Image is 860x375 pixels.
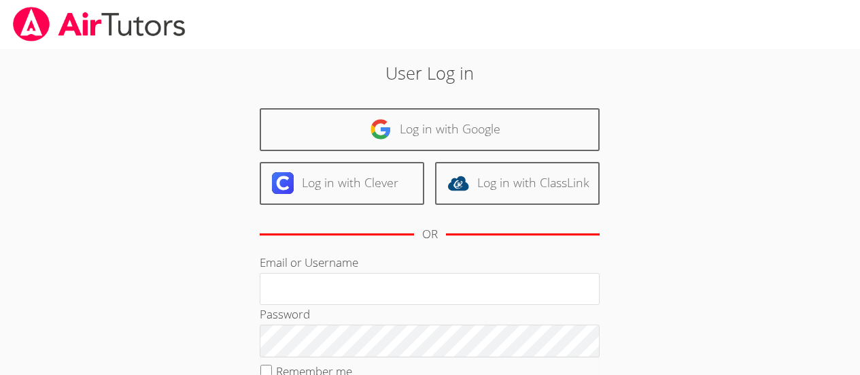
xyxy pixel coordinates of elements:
[260,162,424,205] a: Log in with Clever
[422,225,438,244] div: OR
[260,255,358,270] label: Email or Username
[260,306,310,322] label: Password
[12,7,187,42] img: airtutors_banner-c4298cdbf04f3fff15de1276eac7730deb9818008684d7c2e4769d2f7ddbe033.png
[198,60,662,86] h2: User Log in
[272,172,294,194] img: clever-logo-6eab21bc6e7a338710f1a6ff85c0baf02591cd810cc4098c63d3a4b26e2feb20.svg
[260,108,600,151] a: Log in with Google
[370,118,392,140] img: google-logo-50288ca7cdecda66e5e0955fdab243c47b7ad437acaf1139b6f446037453330a.svg
[447,172,469,194] img: classlink-logo-d6bb404cc1216ec64c9a2012d9dc4662098be43eaf13dc465df04b49fa7ab582.svg
[435,162,600,205] a: Log in with ClassLink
